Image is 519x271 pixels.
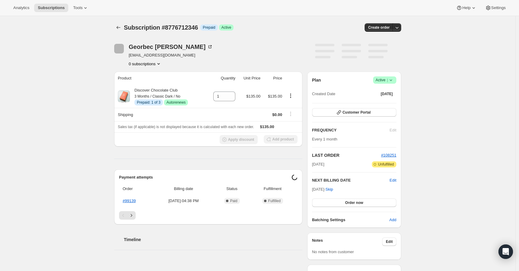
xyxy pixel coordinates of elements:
span: Unfulfilled [378,162,394,167]
h6: Batching Settings [312,217,389,223]
span: Analytics [13,5,29,10]
span: Order now [345,200,363,205]
span: Autorenews [166,100,185,105]
span: [DATE] · 04:38 PM [155,198,213,204]
button: Create order [365,23,393,32]
button: Edit [382,237,396,246]
button: Analytics [10,4,33,12]
span: Every 1 month [312,137,337,141]
span: [DATE] · [312,187,333,192]
span: Skip [325,186,333,192]
button: Subscriptions [114,23,123,32]
h2: Payment attempts [119,174,292,180]
span: Billing date [155,186,213,192]
span: [EMAIL_ADDRESS][DOMAIN_NAME] [129,52,213,58]
span: Created Date [312,91,335,97]
button: Subscriptions [34,4,68,12]
span: Subscriptions [38,5,65,10]
span: | [387,78,388,82]
h2: Plan [312,77,321,83]
button: Customer Portal [312,108,396,117]
span: Paid [230,198,237,203]
h3: Notes [312,237,382,246]
nav: Pagination [119,211,298,220]
th: Unit Price [237,72,262,85]
th: Price [262,72,284,85]
span: Help [462,5,470,10]
button: Product actions [286,92,295,99]
div: Discover Chocolate Club [130,87,188,105]
span: Active [221,25,231,30]
button: Order now [312,198,396,207]
span: Georbec Ammon [114,44,124,53]
span: [DATE] [312,161,324,167]
span: Edit [386,239,393,244]
th: Product [114,72,206,85]
span: $135.00 [260,124,274,129]
h2: FREQUENCY [312,127,390,133]
button: Edit [390,177,396,183]
button: [DATE] [377,90,396,98]
button: Next [127,211,136,220]
button: Tools [69,4,92,12]
button: Shipping actions [286,111,295,117]
span: Create order [368,25,390,30]
div: Open Intercom Messenger [498,244,513,259]
button: Add [386,215,400,225]
span: Status [216,186,248,192]
span: Active [376,77,394,83]
span: Prepaid: 1 of 3 [137,100,160,105]
th: Quantity [206,72,237,85]
button: Skip [322,185,337,194]
span: Tools [73,5,82,10]
button: Settings [482,4,509,12]
button: #108251 [381,152,396,158]
button: Help [453,4,480,12]
div: Georbec [PERSON_NAME] [129,44,213,50]
span: $135.00 [268,94,282,98]
span: Fulfilled [268,198,281,203]
a: #108251 [381,153,396,157]
span: Add [389,217,396,223]
span: $135.00 [246,94,260,98]
span: Prepaid [203,25,215,30]
th: Order [119,182,153,195]
span: Settings [491,5,506,10]
th: Shipping [114,108,206,121]
span: [DATE] [381,92,393,96]
a: #99139 [123,198,136,203]
span: Subscription #8776712346 [124,24,198,31]
span: Sales tax (if applicable) is not displayed because it is calculated with each new order. [118,125,254,129]
h2: NEXT BILLING DATE [312,177,390,183]
button: Product actions [129,61,162,67]
h2: Timeline [124,237,302,243]
span: Fulfillment [251,186,294,192]
small: 3 Months / Classic Dark / No [134,94,180,98]
span: $0.00 [272,112,282,117]
span: No notes from customer [312,250,354,254]
img: product img [118,90,130,102]
h2: LAST ORDER [312,152,381,158]
span: Customer Portal [343,110,371,115]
